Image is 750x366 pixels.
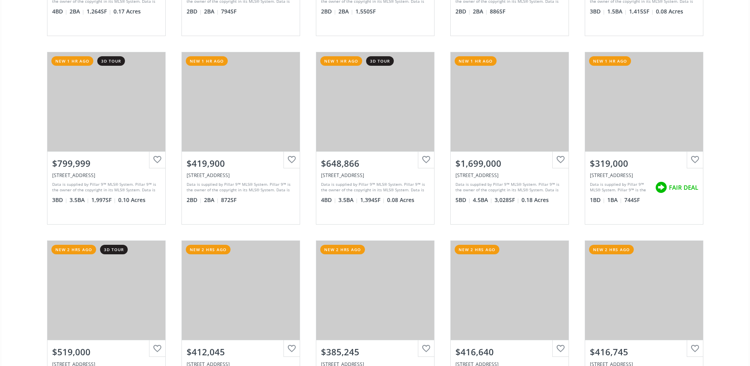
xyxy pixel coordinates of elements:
[495,196,520,204] span: 3,028 SF
[70,196,89,204] span: 3.5 BA
[187,8,202,15] span: 2 BD
[455,196,471,204] span: 5 BD
[590,172,698,179] div: 315 24 Avenue SW #404, Calgary, AB T2S 3E7
[308,44,442,233] a: new 1 hr ago3d tour$648,866[STREET_ADDRESS]Data is supplied by Pillar 9™ MLS® System. Pillar 9™ i...
[118,196,145,204] span: 0.10 Acres
[521,196,549,204] span: 0.18 Acres
[187,172,295,179] div: 560 6 Avenue SE #410, Calgary, AB T2G 1K7
[360,196,385,204] span: 1,394 SF
[607,196,622,204] span: 1 BA
[629,8,654,15] span: 1,415 SF
[321,196,336,204] span: 4 BD
[355,8,376,15] span: 1,550 SF
[590,8,605,15] span: 3 BD
[656,8,683,15] span: 0.08 Acres
[387,196,414,204] span: 0.08 Acres
[442,44,577,233] a: new 1 hr ago$1,699,000[STREET_ADDRESS]Data is supplied by Pillar 9™ MLS® System. Pillar 9™ is the...
[113,8,141,15] span: 0.17 Acres
[39,44,174,233] a: new 1 hr ago3d tour$799,999[STREET_ADDRESS]Data is supplied by Pillar 9™ MLS® System. Pillar 9™ i...
[577,44,711,233] a: new 1 hr ago$319,000[STREET_ADDRESS]Data is supplied by Pillar 9™ MLS® System. Pillar 9™ is the o...
[91,196,116,204] span: 1,997 SF
[221,8,236,15] span: 794 SF
[52,157,161,170] div: $799,999
[187,181,293,193] div: Data is supplied by Pillar 9™ MLS® System. Pillar 9™ is the owner of the copyright in its MLS® Sy...
[624,196,640,204] span: 744 SF
[204,196,219,204] span: 2 BA
[590,181,651,193] div: Data is supplied by Pillar 9™ MLS® System. Pillar 9™ is the owner of the copyright in its MLS® Sy...
[321,346,429,358] div: $385,245
[607,8,627,15] span: 1.5 BA
[490,8,505,15] span: 886 SF
[174,44,308,233] a: new 1 hr ago$419,900[STREET_ADDRESS]Data is supplied by Pillar 9™ MLS® System. Pillar 9™ is the o...
[52,181,159,193] div: Data is supplied by Pillar 9™ MLS® System. Pillar 9™ is the owner of the copyright in its MLS® Sy...
[52,196,68,204] span: 3 BD
[321,157,429,170] div: $648,866
[52,8,68,15] span: 4 BD
[590,196,605,204] span: 1 BD
[204,8,219,15] span: 2 BA
[455,8,471,15] span: 2 BD
[321,172,429,179] div: 393 Nolanfield Way NW, Calgary, AB T3R1L9
[321,8,336,15] span: 2 BD
[455,346,564,358] div: $416,640
[473,196,493,204] span: 4.5 BA
[187,157,295,170] div: $419,900
[455,157,564,170] div: $1,699,000
[338,8,353,15] span: 2 BA
[52,172,161,179] div: 162 Masters Common SE, Calgary, AB T3M 2N4
[221,196,236,204] span: 872 SF
[653,179,669,195] img: rating icon
[455,172,564,179] div: 72 Rockcliff Grove NW, Calgary, AB T3G 0C8
[455,181,562,193] div: Data is supplied by Pillar 9™ MLS® System. Pillar 9™ is the owner of the copyright in its MLS® Sy...
[52,346,161,358] div: $519,000
[473,8,488,15] span: 2 BA
[590,157,698,170] div: $319,000
[590,346,698,358] div: $416,745
[87,8,111,15] span: 1,264 SF
[338,196,358,204] span: 3.5 BA
[669,183,698,192] span: FAIR DEAL
[187,196,202,204] span: 2 BD
[321,181,427,193] div: Data is supplied by Pillar 9™ MLS® System. Pillar 9™ is the owner of the copyright in its MLS® Sy...
[187,346,295,358] div: $412,045
[70,8,85,15] span: 2 BA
